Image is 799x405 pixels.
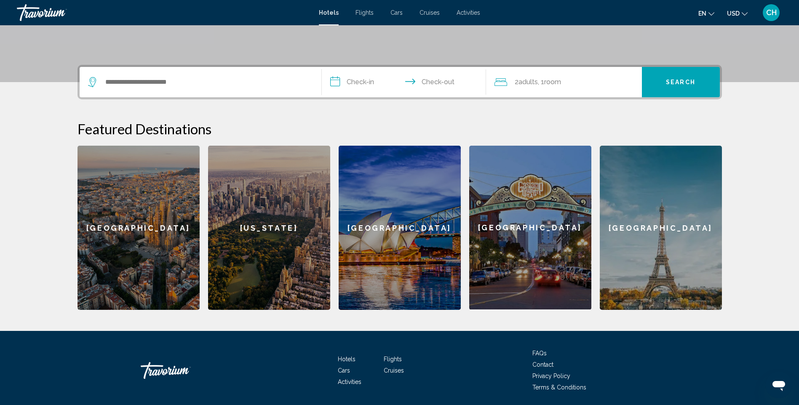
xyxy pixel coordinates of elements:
a: FAQs [532,350,547,357]
button: User Menu [760,4,782,21]
a: [GEOGRAPHIC_DATA] [339,146,461,310]
span: USD [727,10,740,17]
button: Change currency [727,7,748,19]
span: CH [766,8,777,17]
a: [US_STATE] [208,146,330,310]
span: 2 [515,76,538,88]
a: Cruises [420,9,440,16]
span: Room [544,78,561,86]
div: Search widget [80,67,720,97]
a: Flights [384,356,402,362]
span: Adults [518,78,538,86]
a: Travorium [17,4,310,21]
a: Terms & Conditions [532,384,586,391]
a: Flights [355,9,374,16]
a: Cars [390,9,403,16]
button: Change language [698,7,714,19]
a: Contact [532,361,553,368]
a: Privacy Policy [532,373,570,379]
button: Check in and out dates [322,67,486,97]
a: [GEOGRAPHIC_DATA] [77,146,200,310]
h2: Featured Destinations [77,120,722,137]
a: Cruises [384,367,404,374]
a: Travorium [141,358,225,383]
iframe: Button to launch messaging window [765,371,792,398]
a: Activities [338,378,361,385]
button: Travelers: 2 adults, 0 children [486,67,642,97]
span: , 1 [538,76,561,88]
span: Search [666,79,695,86]
a: Activities [457,9,480,16]
a: Hotels [319,9,339,16]
a: [GEOGRAPHIC_DATA] [469,146,591,310]
button: Search [642,67,720,97]
a: Cars [338,367,350,374]
a: Hotels [338,356,355,362]
span: en [698,10,706,17]
a: [GEOGRAPHIC_DATA] [600,146,722,310]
